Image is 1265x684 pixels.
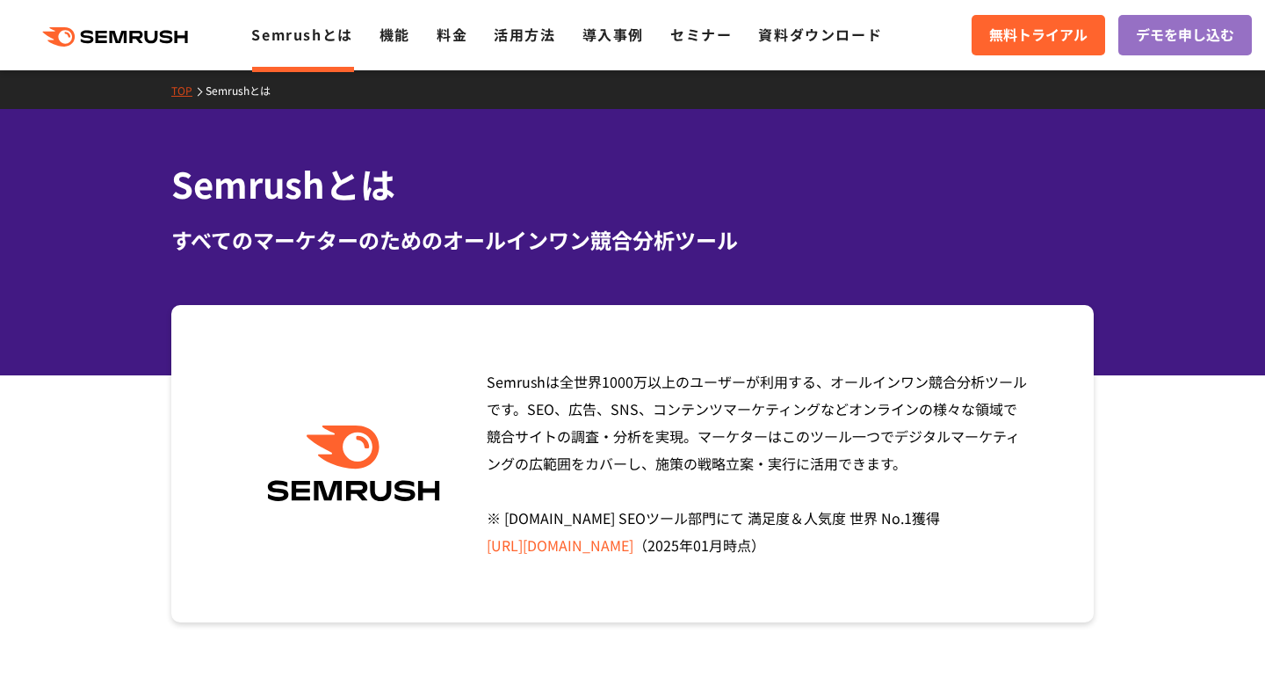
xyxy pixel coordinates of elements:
[582,24,644,45] a: 導入事例
[758,24,882,45] a: 資料ダウンロード
[379,24,410,45] a: 機能
[206,83,284,98] a: Semrushとは
[1118,15,1252,55] a: デモを申し込む
[487,535,633,556] a: [URL][DOMAIN_NAME]
[494,24,555,45] a: 活用方法
[251,24,352,45] a: Semrushとは
[171,224,1094,256] div: すべてのマーケターのためのオールインワン競合分析ツール
[171,83,206,98] a: TOP
[670,24,732,45] a: セミナー
[487,371,1027,556] span: Semrushは全世界1000万以上のユーザーが利用する、オールインワン競合分析ツールです。SEO、広告、SNS、コンテンツマーケティングなどオンラインの様々な領域で競合サイトの調査・分析を実現...
[258,426,449,502] img: Semrush
[989,24,1088,47] span: 無料トライアル
[972,15,1105,55] a: 無料トライアル
[1136,24,1234,47] span: デモを申し込む
[437,24,467,45] a: 料金
[171,158,1094,210] h1: Semrushとは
